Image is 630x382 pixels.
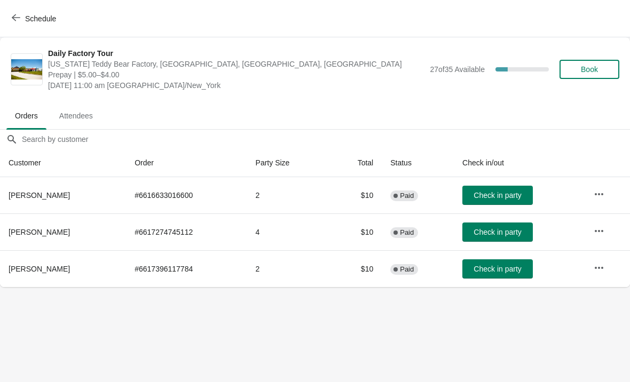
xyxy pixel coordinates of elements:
span: [PERSON_NAME] [9,228,70,236]
button: Check in party [462,186,533,205]
td: $10 [329,177,382,213]
span: Paid [400,228,414,237]
span: Daily Factory Tour [48,48,424,59]
th: Party Size [247,149,329,177]
td: 2 [247,250,329,287]
td: # 6617396117784 [126,250,247,287]
td: 4 [247,213,329,250]
td: $10 [329,213,382,250]
span: Attendees [51,106,101,125]
td: 2 [247,177,329,213]
button: Check in party [462,222,533,242]
button: Check in party [462,259,533,278]
span: [US_STATE] Teddy Bear Factory, [GEOGRAPHIC_DATA], [GEOGRAPHIC_DATA], [GEOGRAPHIC_DATA] [48,59,424,69]
img: Daily Factory Tour [11,59,42,80]
span: Book [581,65,598,74]
th: Total [329,149,382,177]
th: Status [382,149,454,177]
button: Book [560,60,619,79]
span: Check in party [474,265,521,273]
th: Check in/out [454,149,585,177]
span: [PERSON_NAME] [9,265,70,273]
td: $10 [329,250,382,287]
span: Schedule [25,14,56,23]
span: 27 of 35 Available [430,65,485,74]
input: Search by customer [21,130,630,149]
span: Paid [400,192,414,200]
span: [PERSON_NAME] [9,191,70,200]
span: Prepay | $5.00–$4.00 [48,69,424,80]
td: # 6617274745112 [126,213,247,250]
span: Paid [400,265,414,274]
td: # 6616633016600 [126,177,247,213]
span: Check in party [474,191,521,200]
button: Schedule [5,9,65,28]
span: Check in party [474,228,521,236]
span: Orders [6,106,46,125]
span: [DATE] 11:00 am [GEOGRAPHIC_DATA]/New_York [48,80,424,91]
th: Order [126,149,247,177]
